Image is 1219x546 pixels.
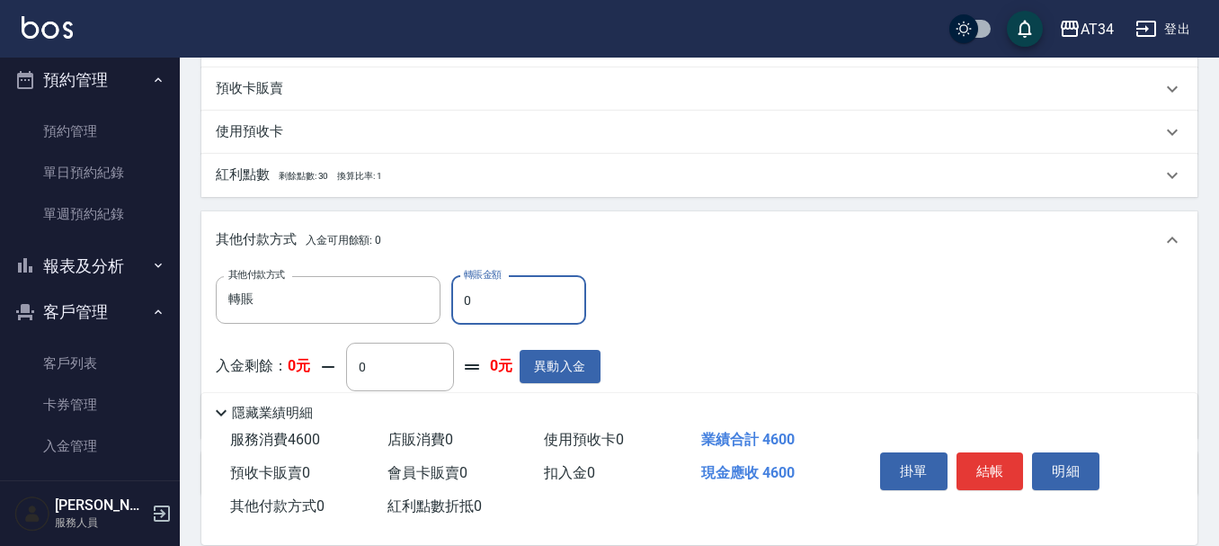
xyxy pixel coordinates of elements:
[230,497,325,515] span: 其他付款方式 0
[7,193,173,235] a: 單週預約紀錄
[216,357,310,376] p: 入金剩餘：
[230,464,310,481] span: 預收卡販賣 0
[1128,13,1197,46] button: 登出
[22,16,73,39] img: Logo
[216,230,381,250] p: 其他付款方式
[216,79,283,98] p: 預收卡販賣
[387,431,453,448] span: 店販消費 0
[7,425,173,467] a: 入金管理
[880,452,948,490] button: 掛單
[957,452,1024,490] button: 結帳
[216,122,283,141] p: 使用預收卡
[216,166,382,185] p: 紅利點數
[1052,11,1121,48] button: AT34
[306,234,382,246] span: 入金可用餘額: 0
[201,67,1197,111] div: 預收卡販賣
[701,431,795,448] span: 業績合計 4600
[337,171,382,181] span: 換算比率: 1
[387,464,467,481] span: 會員卡販賣 0
[544,464,595,481] span: 扣入金 0
[201,111,1197,154] div: 使用預收卡
[55,497,147,515] h5: [PERSON_NAME]
[232,404,313,423] p: 隱藏業績明細
[7,343,173,384] a: 客戶列表
[520,350,601,383] button: 異動入金
[1081,18,1114,40] div: AT34
[544,431,624,448] span: 使用預收卡 0
[288,357,310,374] strong: 0元
[701,464,795,481] span: 現金應收 4600
[55,515,147,531] p: 服務人員
[7,111,173,152] a: 預約管理
[279,171,329,181] span: 剩餘點數: 30
[230,431,320,448] span: 服務消費 4600
[14,496,50,532] img: Person
[464,268,502,282] label: 轉賬金額
[7,474,173,521] button: 商品管理
[7,289,173,336] button: 客戶管理
[7,57,173,103] button: 預約管理
[1007,11,1043,47] button: save
[201,154,1197,197] div: 紅利點數剩餘點數: 30換算比率: 1
[7,243,173,290] button: 報表及分析
[7,384,173,425] a: 卡券管理
[1032,452,1099,490] button: 明細
[228,268,285,282] label: 其他付款方式
[490,357,512,376] strong: 0元
[7,152,173,193] a: 單日預約紀錄
[387,497,482,515] span: 紅利點數折抵 0
[201,211,1197,269] div: 其他付款方式入金可用餘額: 0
